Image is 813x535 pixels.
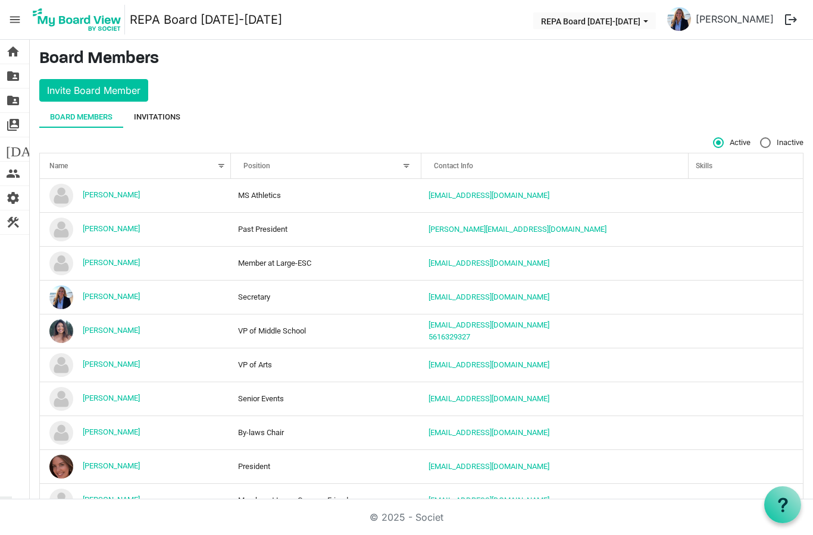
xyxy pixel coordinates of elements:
a: © 2025 - Societ [370,511,443,523]
span: folder_shared [6,64,20,88]
div: Board Members [50,111,112,123]
a: [PERSON_NAME] [691,7,778,31]
td: is template cell column header Skills [689,179,803,212]
img: no-profile-picture.svg [49,353,73,377]
img: no-profile-picture.svg [49,251,73,275]
img: GVxojR11xs49XgbNM-sLDDWjHKO122yGBxu-5YQX9yr1ADdzlG6A4r0x0F6G_grEQxj0HNV2lcBeFAaywZ0f2A_thumb.png [49,285,73,309]
td: President column header Position [231,449,422,483]
h3: Board Members [39,49,803,70]
a: [EMAIL_ADDRESS][DOMAIN_NAME] [429,191,549,200]
td: akeroh@yahoo.com is template cell column header Contact Info [421,280,689,314]
td: Secretary column header Position [231,280,422,314]
td: ebarnett@atllp.com is template cell column header Contact Info [421,416,689,449]
span: [DATE] [6,137,52,161]
a: [PERSON_NAME] [83,326,140,335]
td: Amy Brown is template cell column header Name [40,280,231,314]
td: is template cell column header Skills [689,483,803,517]
td: Senior Events column header Position [231,382,422,416]
img: no-profile-picture.svg [49,184,73,207]
td: is template cell column header Skills [689,382,803,416]
a: [PERSON_NAME][EMAIL_ADDRESS][DOMAIN_NAME] [429,225,606,234]
td: By-laws Chair column header Position [231,416,422,449]
span: Contact Info [434,162,473,170]
a: [PERSON_NAME] [83,495,140,504]
td: Member at Large-Campus Friends column header Position [231,483,422,517]
td: ellierodriguez1118@gmail.com is template cell column header Contact Info [421,449,689,483]
span: settings [6,186,20,210]
a: [PERSON_NAME] [83,258,140,267]
a: [EMAIL_ADDRESS][DOMAIN_NAME] [429,320,549,329]
td: Dana Martorella is template cell column header Name [40,382,231,416]
td: Ellie Rodriguez is template cell column header Name [40,449,231,483]
a: [EMAIL_ADDRESS][DOMAIN_NAME] [429,292,549,301]
td: is template cell column header Skills [689,449,803,483]
td: VP of Arts column header Position [231,348,422,382]
a: [EMAIL_ADDRESS][DOMAIN_NAME] [429,360,549,369]
span: Skills [696,162,712,170]
td: is template cell column header Skills [689,348,803,382]
button: Invite Board Member [39,79,148,102]
div: Invitations [134,111,180,123]
a: [EMAIL_ADDRESS][DOMAIN_NAME] [429,394,549,403]
td: MS Athletics column header Position [231,179,422,212]
a: [EMAIL_ADDRESS][DOMAIN_NAME] [429,259,549,267]
td: Brooke Hoenig is template cell column header Name [40,348,231,382]
a: REPA Board [DATE]-[DATE] [130,8,282,32]
img: My Board View Logo [29,5,125,34]
td: Amy Hadjilogiou is template cell column header Name [40,314,231,348]
span: menu [4,8,26,31]
td: alyssa.kriplen@makwork.com is template cell column header Contact Info [421,246,689,280]
span: Name [49,162,68,170]
button: logout [778,7,803,32]
td: Eleanor Barnett is template cell column header Name [40,416,231,449]
span: people [6,162,20,185]
td: Gisell Torres is template cell column header Name [40,483,231,517]
span: construction [6,210,20,234]
td: Alyssa Kriplen is template cell column header Name [40,246,231,280]
a: [PERSON_NAME] [83,224,140,233]
img: aLB5LVcGR_PCCk3EizaQzfhNfgALuioOsRVbMr9Zq1CLdFVQUAcRzChDQbMFezouKt6echON3eNsO59P8s_Ojg_thumb.png [49,455,73,479]
td: VP of Middle School column header Position [231,314,422,348]
a: [EMAIL_ADDRESS][DOMAIN_NAME] [429,428,549,437]
span: Inactive [760,137,803,148]
img: YcOm1LtmP80IA-PKU6h1PJ--Jn-4kuVIEGfr0aR6qQTzM5pdw1I7-_SZs6Ee-9uXvl2a8gAPaoRLVNHcOWYtXg_thumb.png [49,319,73,343]
span: switch_account [6,113,20,137]
td: Alexis Wagner is template cell column header Name [40,179,231,212]
td: is template cell column header Skills [689,246,803,280]
a: [EMAIL_ADDRESS][DOMAIN_NAME] [429,496,549,505]
td: ajs406@hotmail.com 5616329327 is template cell column header Contact Info [421,314,689,348]
td: is template cell column header Skills [689,314,803,348]
td: Member at Large-ESC column header Position [231,246,422,280]
td: dbwmartorella@gmail.com is template cell column header Contact Info [421,382,689,416]
img: GVxojR11xs49XgbNM-sLDDWjHKO122yGBxu-5YQX9yr1ADdzlG6A4r0x0F6G_grEQxj0HNV2lcBeFAaywZ0f2A_thumb.png [667,7,691,31]
img: no-profile-picture.svg [49,489,73,512]
img: no-profile-picture.svg [49,421,73,445]
div: tab-header [39,106,803,128]
a: [PERSON_NAME] [83,394,140,402]
button: REPA Board 2025-2026 dropdownbutton [533,12,656,29]
td: Allison Holly is template cell column header Name [40,212,231,246]
td: Past President column header Position [231,212,422,246]
td: allisonholly@me.com is template cell column header Contact Info [421,212,689,246]
span: folder_shared [6,89,20,112]
a: [PERSON_NAME] [83,292,140,301]
td: is template cell column header Skills [689,280,803,314]
span: home [6,40,20,64]
span: Position [243,162,270,170]
img: no-profile-picture.svg [49,218,73,241]
a: [PERSON_NAME] [83,427,140,436]
a: [PERSON_NAME] [83,190,140,199]
img: no-profile-picture.svg [49,387,73,411]
td: is template cell column header Skills [689,416,803,449]
td: cbrooke1@gmail.com is template cell column header Contact Info [421,348,689,382]
td: aswagner93@aol.com is template cell column header Contact Info [421,179,689,212]
a: My Board View Logo [29,5,130,34]
span: Active [713,137,751,148]
td: is template cell column header Skills [689,212,803,246]
a: 5616329327 [429,332,470,341]
a: [PERSON_NAME] [83,360,140,369]
a: [EMAIL_ADDRESS][DOMAIN_NAME] [429,462,549,471]
td: gisell_cruz@yahoo.com is template cell column header Contact Info [421,483,689,517]
a: [PERSON_NAME] [83,461,140,470]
